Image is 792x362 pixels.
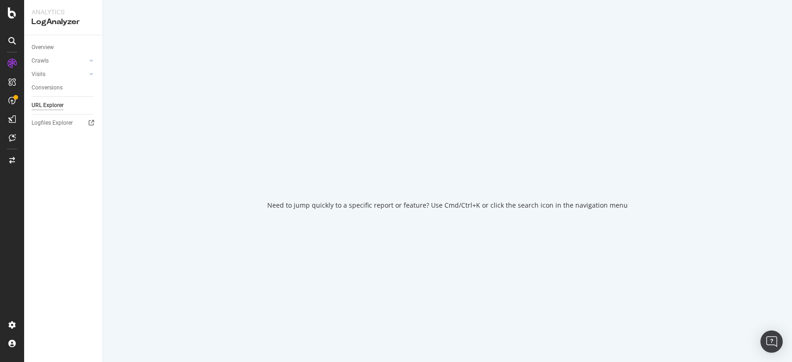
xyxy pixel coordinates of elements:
div: URL Explorer [32,101,64,110]
a: Visits [32,70,87,79]
div: Logfiles Explorer [32,118,73,128]
div: Need to jump quickly to a specific report or feature? Use Cmd/Ctrl+K or click the search icon in ... [267,201,628,210]
div: Conversions [32,83,63,93]
div: Visits [32,70,45,79]
a: Crawls [32,56,87,66]
div: animation [414,152,481,186]
div: Analytics [32,7,95,17]
div: LogAnalyzer [32,17,95,27]
a: Logfiles Explorer [32,118,96,128]
div: Open Intercom Messenger [760,330,783,353]
div: Overview [32,43,54,52]
a: URL Explorer [32,101,96,110]
a: Conversions [32,83,96,93]
a: Overview [32,43,96,52]
div: Crawls [32,56,49,66]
